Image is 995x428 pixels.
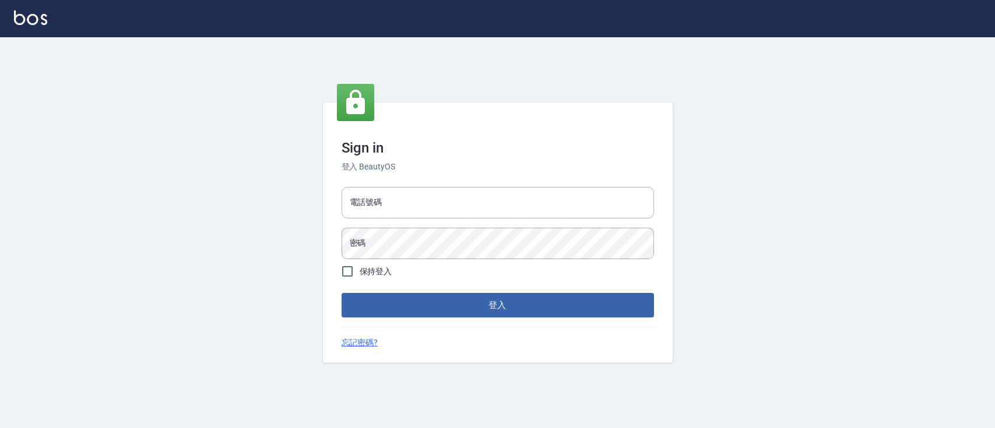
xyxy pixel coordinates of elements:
img: Logo [14,10,47,25]
h6: 登入 BeautyOS [342,161,654,173]
button: 登入 [342,293,654,317]
span: 保持登入 [360,266,392,278]
h3: Sign in [342,140,654,156]
a: 忘記密碼? [342,337,378,349]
